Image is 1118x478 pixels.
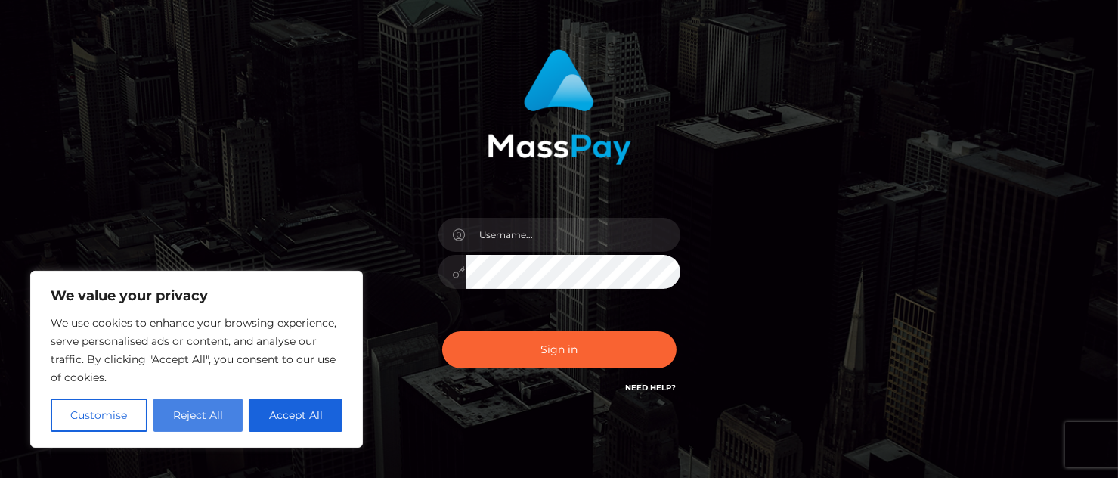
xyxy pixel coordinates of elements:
[466,218,680,252] input: Username...
[153,399,243,432] button: Reject All
[626,383,677,393] a: Need Help?
[51,314,342,386] p: We use cookies to enhance your browsing experience, serve personalised ads or content, and analys...
[249,399,342,432] button: Accept All
[51,399,147,432] button: Customise
[51,287,342,305] p: We value your privacy
[442,331,677,368] button: Sign in
[488,49,631,165] img: MassPay Login
[30,271,363,448] div: We value your privacy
